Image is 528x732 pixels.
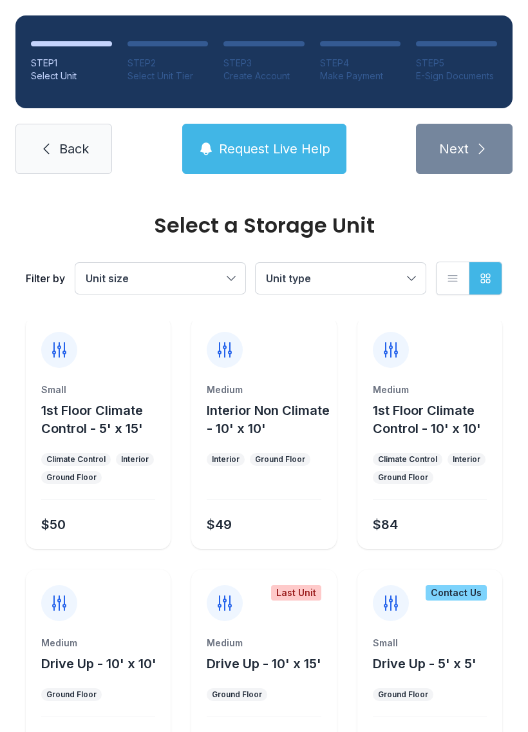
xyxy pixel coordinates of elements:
div: Create Account [223,70,305,82]
div: Select a Storage Unit [26,215,502,236]
span: Unit size [86,272,129,285]
div: Interior [212,454,240,465]
span: Unit type [266,272,311,285]
div: Small [41,383,155,396]
span: 1st Floor Climate Control - 5' x 15' [41,403,143,436]
div: Climate Control [378,454,437,465]
div: Medium [41,637,155,650]
span: Next [439,140,469,158]
div: $50 [41,515,66,534]
div: Medium [207,637,321,650]
button: Interior Non Climate - 10' x 10' [207,401,331,438]
div: $84 [373,515,398,534]
div: Climate Control [46,454,106,465]
div: Medium [373,383,487,396]
div: Ground Floor [378,472,428,483]
div: Contact Us [426,585,487,601]
div: STEP 2 [127,57,209,70]
div: Select Unit Tier [127,70,209,82]
div: Medium [207,383,321,396]
div: Interior [453,454,480,465]
button: Drive Up - 5' x 5' [373,655,476,673]
span: 1st Floor Climate Control - 10' x 10' [373,403,481,436]
button: Drive Up - 10' x 15' [207,655,321,673]
button: 1st Floor Climate Control - 10' x 10' [373,401,497,438]
button: Unit size [75,263,245,294]
div: STEP 3 [223,57,305,70]
button: Unit type [256,263,426,294]
div: Ground Floor [46,689,97,700]
button: Drive Up - 10' x 10' [41,655,156,673]
div: Filter by [26,271,65,286]
div: Interior [121,454,149,465]
span: Drive Up - 10' x 15' [207,656,321,671]
div: E-Sign Documents [416,70,497,82]
span: Request Live Help [219,140,330,158]
span: Drive Up - 5' x 5' [373,656,476,671]
span: Interior Non Climate - 10' x 10' [207,403,330,436]
div: Select Unit [31,70,112,82]
div: STEP 5 [416,57,497,70]
div: Ground Floor [212,689,262,700]
div: $49 [207,515,232,534]
div: STEP 4 [320,57,401,70]
div: Ground Floor [378,689,428,700]
div: STEP 1 [31,57,112,70]
div: Ground Floor [255,454,305,465]
span: Drive Up - 10' x 10' [41,656,156,671]
div: Ground Floor [46,472,97,483]
div: Last Unit [271,585,321,601]
button: 1st Floor Climate Control - 5' x 15' [41,401,165,438]
span: Back [59,140,89,158]
div: Small [373,637,487,650]
div: Make Payment [320,70,401,82]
